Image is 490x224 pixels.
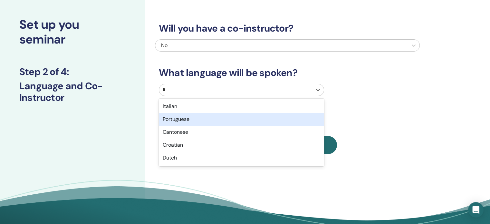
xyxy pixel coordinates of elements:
[159,164,324,177] div: Estonian
[468,202,484,218] div: Open Intercom Messenger
[155,67,420,79] h3: What language will be spoken?
[159,126,324,139] div: Cantonese
[159,139,324,151] div: Croatian
[159,113,324,126] div: Portuguese
[19,80,126,103] h3: Language and Co-Instructor
[161,42,168,49] span: No
[159,151,324,164] div: Dutch
[159,100,324,113] div: Italian
[155,23,420,34] h3: Will you have a co-instructor?
[19,66,126,78] h3: Step 2 of 4 :
[19,17,126,47] h2: Set up you seminar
